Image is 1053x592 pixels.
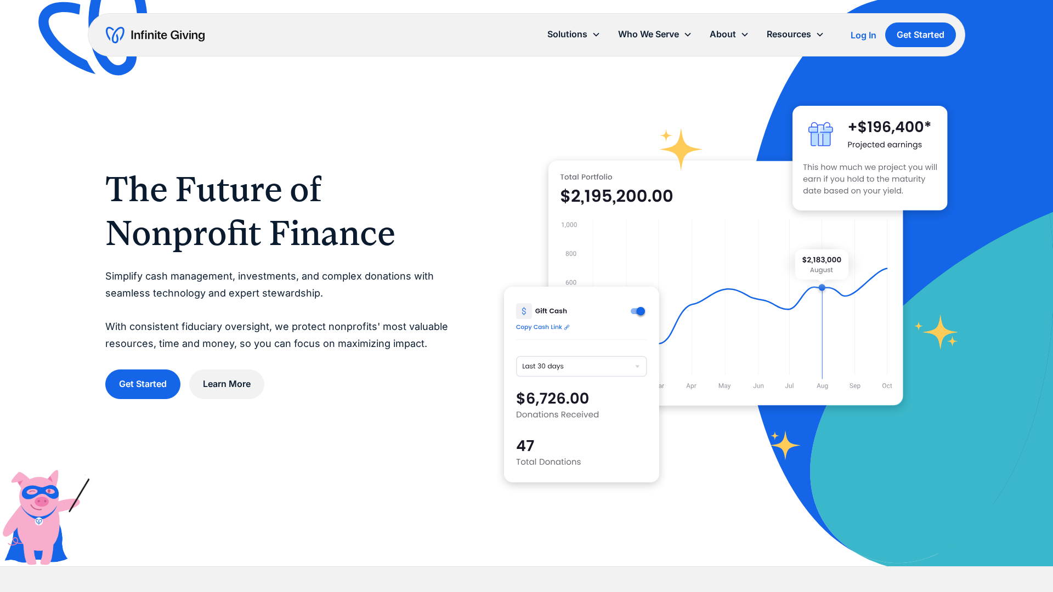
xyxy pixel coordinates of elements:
[189,369,264,399] a: Learn More
[504,287,659,482] img: donation software for nonprofits
[106,26,205,44] a: home
[710,27,736,42] div: About
[105,369,180,399] a: Get Started
[539,22,609,46] div: Solutions
[851,29,876,42] a: Log In
[609,22,701,46] div: Who We Serve
[547,27,587,42] div: Solutions
[851,31,876,39] div: Log In
[758,22,833,46] div: Resources
[885,22,956,47] a: Get Started
[701,22,758,46] div: About
[767,27,811,42] div: Resources
[105,268,460,352] p: Simplify cash management, investments, and complex donations with seamless technology and expert ...
[914,315,959,349] img: fundraising star
[618,27,679,42] div: Who We Serve
[105,167,460,255] h1: The Future of Nonprofit Finance
[548,161,903,406] img: nonprofit donation platform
